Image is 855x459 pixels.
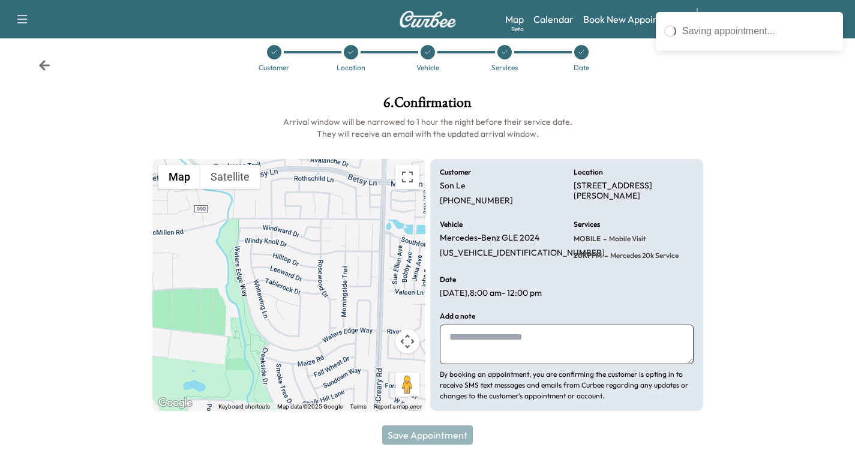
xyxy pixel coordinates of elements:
[395,165,419,189] button: Toggle fullscreen view
[440,196,513,206] p: [PHONE_NUMBER]
[395,329,419,353] button: Map camera controls
[337,64,365,71] div: Location
[682,24,835,38] div: Saving appointment...
[158,165,200,189] button: Show street map
[218,403,270,411] button: Keyboard shortcuts
[574,64,589,71] div: Date
[440,181,466,191] p: Son Le
[152,116,703,140] h6: Arrival window will be narrowed to 1 hour the night before their service date. They will receive ...
[200,165,260,189] button: Show satellite imagery
[574,221,600,228] h6: Services
[533,12,574,26] a: Calendar
[374,403,422,410] a: Report a map error
[395,373,419,397] button: Drag Pegman onto the map to open Street View
[277,403,343,410] span: Map data ©2025 Google
[491,64,518,71] div: Services
[416,64,439,71] div: Vehicle
[399,11,457,28] img: Curbee Logo
[259,64,289,71] div: Customer
[574,181,694,202] p: [STREET_ADDRESS][PERSON_NAME]
[601,233,607,245] span: -
[350,403,367,410] a: Terms
[574,234,601,244] span: MOBILE
[38,59,50,71] div: Back
[574,169,603,176] h6: Location
[155,395,195,411] a: Open this area in Google Maps (opens a new window)
[505,12,524,26] a: MapBeta
[155,395,195,411] img: Google
[440,248,605,259] p: [US_VEHICLE_IDENTIFICATION_NUMBER]
[440,221,463,228] h6: Vehicle
[440,288,542,299] p: [DATE] , 8:00 am - 12:00 pm
[440,313,475,320] h6: Add a note
[608,251,679,260] span: Mercedes 20k Service
[440,276,456,283] h6: Date
[583,12,685,26] a: Book New Appointment
[152,95,703,116] h1: 6 . Confirmation
[574,251,602,260] span: 20KPPM
[511,25,524,34] div: Beta
[440,369,694,401] p: By booking an appointment, you are confirming the customer is opting in to receive SMS text messa...
[602,250,608,262] span: -
[607,234,646,244] span: Mobile Visit
[440,233,539,244] p: Mercedes-Benz GLE 2024
[440,169,471,176] h6: Customer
